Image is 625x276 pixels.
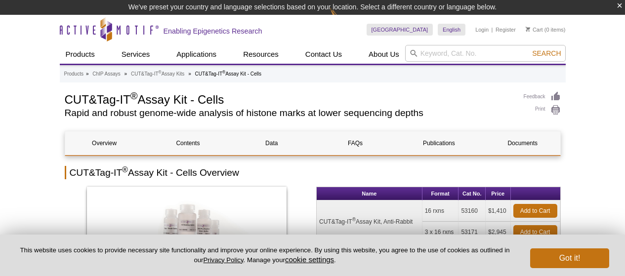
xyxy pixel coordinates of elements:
a: FAQs [316,131,394,155]
button: Search [529,49,564,58]
a: English [438,24,465,36]
h2: Rapid and robust genome-wide analysis of histone marks at lower sequencing depths [65,109,514,118]
a: Print [524,105,561,116]
a: Data [232,131,311,155]
a: Publications [400,131,478,155]
td: 53171 [458,222,486,243]
td: $1,410 [486,200,511,222]
sup: ® [352,217,356,222]
sup: ® [222,70,225,75]
img: Change Here [330,7,356,31]
input: Keyword, Cat. No. [405,45,566,62]
a: Documents [483,131,562,155]
th: Price [486,187,511,200]
sup: ® [122,165,128,174]
li: | [492,24,493,36]
h2: CUT&Tag-IT Assay Kit - Cells Overview [65,166,561,179]
li: CUT&Tag-IT Assay Kit - Cells [195,71,261,77]
a: Overview [65,131,144,155]
a: Products [60,45,101,64]
button: cookie settings [285,255,334,264]
th: Name [317,187,422,200]
td: 3 x 16 rxns [422,222,459,243]
h2: Enabling Epigenetics Research [164,27,262,36]
li: » [125,71,127,77]
a: Cart [526,26,543,33]
a: Login [475,26,489,33]
a: Register [496,26,516,33]
a: [GEOGRAPHIC_DATA] [367,24,433,36]
th: Cat No. [458,187,486,200]
p: This website uses cookies to provide necessary site functionality and improve your online experie... [16,246,514,265]
a: Applications [170,45,222,64]
a: Contact Us [299,45,348,64]
a: About Us [363,45,405,64]
td: $2,945 [486,222,511,243]
li: » [188,71,191,77]
a: Add to Cart [513,204,557,218]
img: Your Cart [526,27,530,32]
a: Resources [237,45,285,64]
td: 53160 [458,200,486,222]
a: CUT&Tag-IT®Assay Kits [131,70,184,79]
a: ChIP Assays [92,70,121,79]
h1: CUT&Tag-IT Assay Kit - Cells [65,91,514,106]
a: Privacy Policy [203,256,243,264]
button: Got it! [530,248,609,268]
a: Feedback [524,91,561,102]
sup: ® [159,70,162,75]
th: Format [422,187,459,200]
a: Services [116,45,156,64]
td: CUT&Tag-IT Assay Kit, Anti-Rabbit [317,200,422,243]
li: » [86,71,89,77]
sup: ® [130,90,138,101]
span: Search [532,49,561,57]
a: Add to Cart [513,225,557,239]
li: (0 items) [526,24,566,36]
a: Contents [149,131,227,155]
td: 16 rxns [422,200,459,222]
a: Products [64,70,83,79]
